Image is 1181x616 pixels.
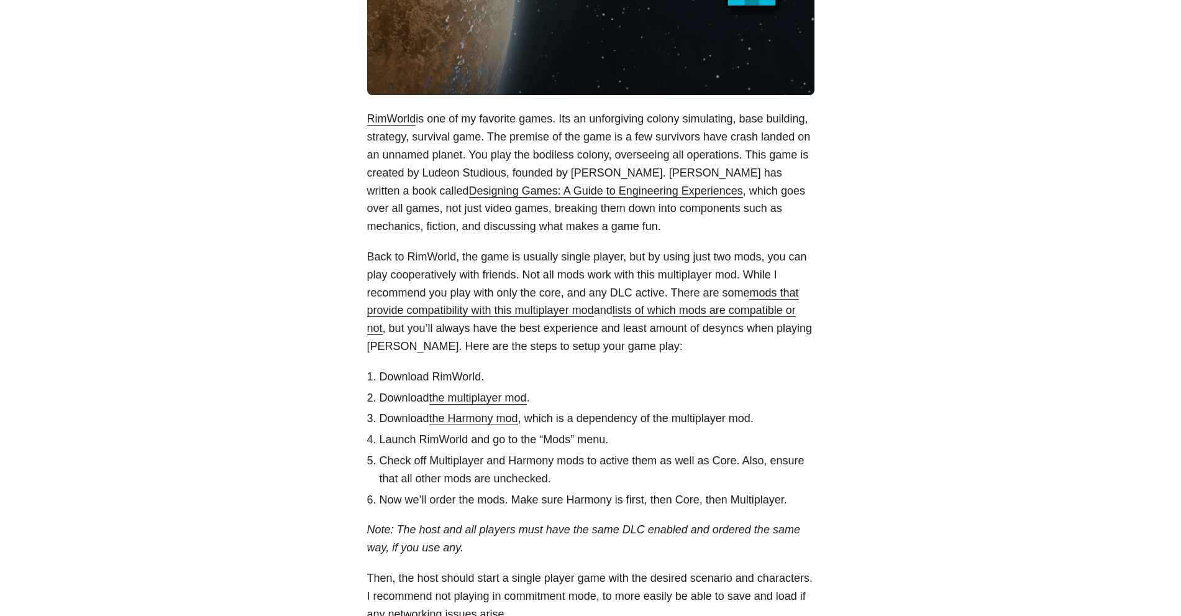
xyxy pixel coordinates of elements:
[380,368,814,386] li: Download RimWorld.
[367,113,416,125] a: RimWorld
[380,410,814,428] li: Download , which is a dependency of the multiplayer mod.
[367,248,814,356] p: Back to RimWorld, the game is usually single player, but by using just two mods, you can play coo...
[380,452,814,488] li: Check off Multiplayer and Harmony mods to active them as well as Core. Also, ensure that all othe...
[469,185,743,197] a: Designing Games: A Guide to Engineering Experiences
[380,389,814,407] li: Download .
[429,412,518,425] a: the Harmony mod
[380,491,814,509] li: Now we’ll order the mods. Make sure Harmony is first, then Core, then Multiplayer.
[429,392,527,404] a: the multiplayer mod
[367,110,814,236] p: is one of my favorite games. Its an unforgiving colony simulating, base building, strategy, survi...
[367,523,800,554] em: Note: The host and all players must have the same DLC enabled and ordered the same way, if you us...
[380,431,814,449] li: Launch RimWorld and go to the “Mods” menu.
